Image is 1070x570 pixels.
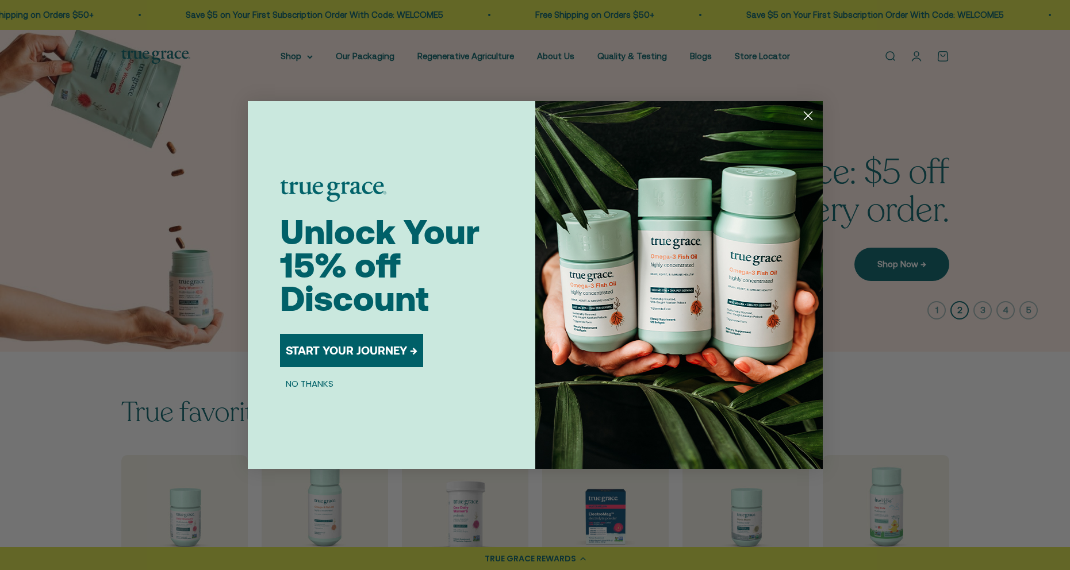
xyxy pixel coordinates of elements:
span: Unlock Your 15% off Discount [280,212,480,318]
button: Close dialog [798,106,818,126]
button: START YOUR JOURNEY → [280,334,423,367]
img: 098727d5-50f8-4f9b-9554-844bb8da1403.jpeg [535,101,823,469]
img: logo placeholder [280,180,386,202]
button: NO THANKS [280,376,339,390]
